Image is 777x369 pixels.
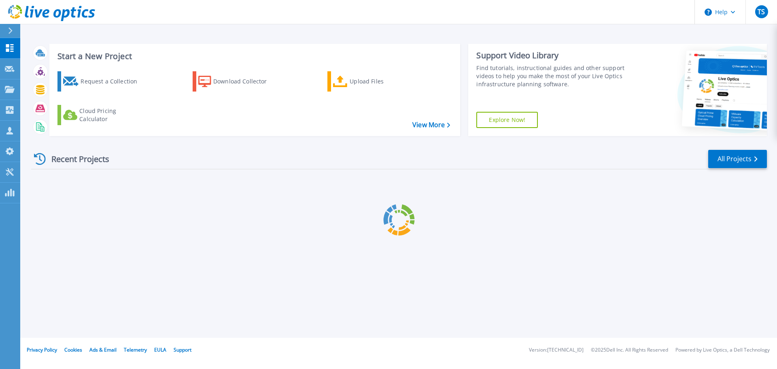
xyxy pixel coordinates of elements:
a: Telemetry [124,346,147,353]
li: Powered by Live Optics, a Dell Technology [675,348,770,353]
li: © 2025 Dell Inc. All Rights Reserved [591,348,668,353]
h3: Start a New Project [57,52,450,61]
a: Request a Collection [57,71,148,92]
a: Explore Now! [476,112,538,128]
a: EULA [154,346,166,353]
li: Version: [TECHNICAL_ID] [529,348,584,353]
a: Upload Files [327,71,418,92]
a: Support [174,346,191,353]
a: All Projects [708,150,767,168]
div: Cloud Pricing Calculator [79,107,144,123]
div: Request a Collection [81,73,145,90]
div: Find tutorials, instructional guides and other support videos to help you make the most of your L... [476,64,628,88]
a: Ads & Email [89,346,117,353]
a: Cloud Pricing Calculator [57,105,148,125]
div: Upload Files [350,73,414,90]
a: Download Collector [193,71,283,92]
a: Cookies [64,346,82,353]
span: TS [758,9,765,15]
div: Download Collector [213,73,278,90]
a: Privacy Policy [27,346,57,353]
div: Support Video Library [476,50,628,61]
a: View More [412,121,450,129]
div: Recent Projects [31,149,120,169]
